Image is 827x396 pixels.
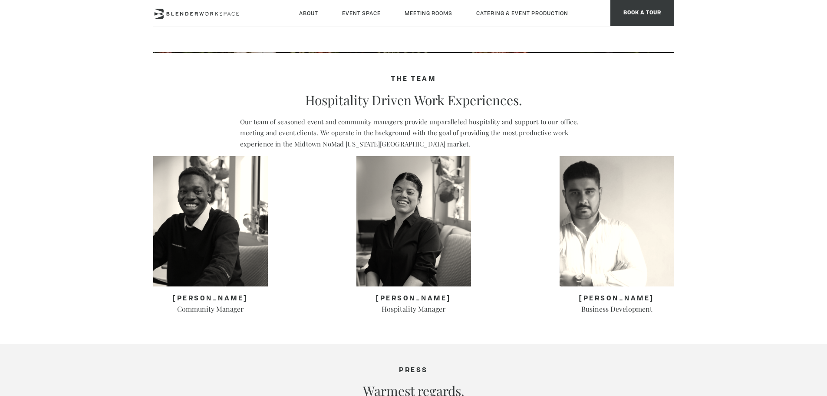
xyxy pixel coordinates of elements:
h2: Hospitality Driven Work Experiences. [305,92,522,108]
h3: [PERSON_NAME] [560,295,674,303]
h3: [PERSON_NAME] [153,295,268,303]
h4: Community Manager [153,305,268,313]
span: THE TEAM [391,76,436,83]
span: PRESS [399,367,428,374]
h4: Business Development [560,305,674,313]
h4: Hospitality Manager [356,305,471,313]
p: Our team of seasoned event and community managers provide unparalleled hospitality and support to... [240,116,587,150]
h3: [PERSON_NAME] [356,295,471,303]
